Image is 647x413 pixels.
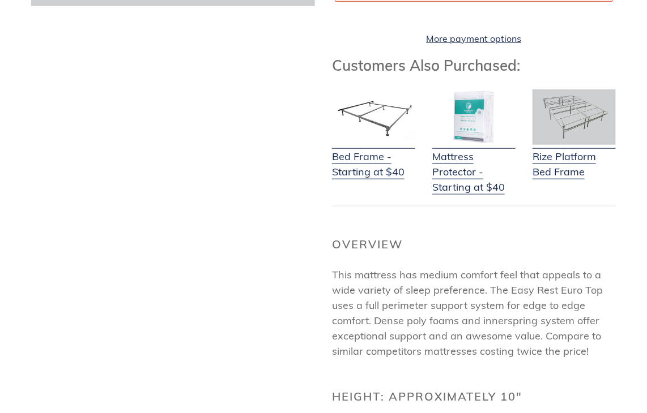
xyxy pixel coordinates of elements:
h3: Customers Also Purchased: [332,57,616,74]
h2: Height: Approximately 10" [332,390,616,403]
a: Bed Frame - Starting at $40 [332,135,415,179]
a: More payment options [335,32,613,45]
img: Bed Frame [332,89,415,145]
a: Rize Platform Bed Frame [533,135,616,179]
img: Mattress Protector [432,89,516,145]
a: Mattress Protector - Starting at $40 [432,135,516,195]
h2: Overview [332,238,616,251]
p: This mattress has medium comfort feel that appeals to a wide variety of sleep preference. The Eas... [332,267,616,359]
img: Adjustable Base [533,89,616,145]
